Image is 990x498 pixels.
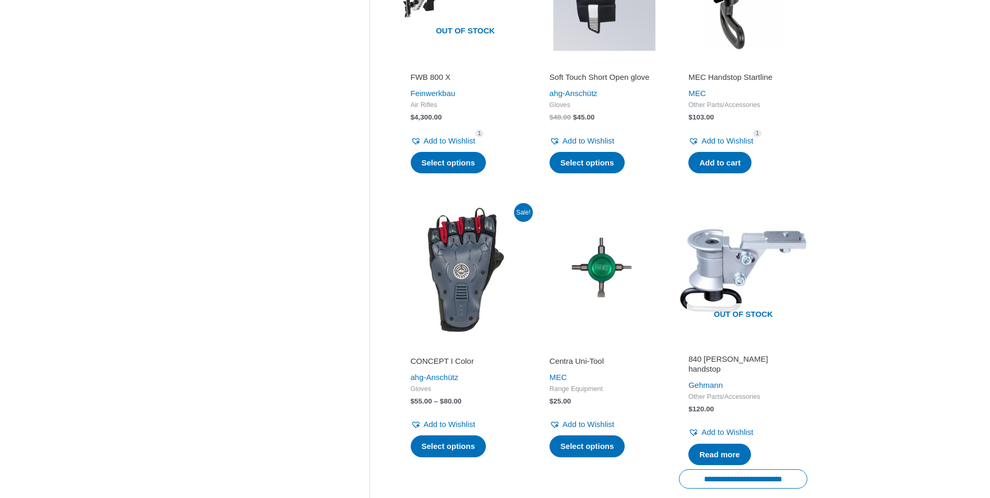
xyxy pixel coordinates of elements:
bdi: 55.00 [411,397,432,405]
span: Gloves [411,385,520,394]
a: Select options for “FWB 800 X” [411,152,486,174]
a: Add to Wishlist [411,417,475,432]
span: $ [688,113,693,121]
a: Add to Wishlist [688,425,753,440]
span: Add to Wishlist [563,420,614,429]
span: Air Rifles [411,101,520,110]
a: Add to cart: “MEC Handstop Startline” [688,152,752,174]
h2: Soft Touch Short Open glove [550,72,659,82]
h2: MEC Handstop Startline [688,72,798,82]
span: Sale! [514,203,533,222]
a: Feinwerkbau [411,89,456,98]
a: Gehmann [688,381,723,389]
a: MEC [550,373,567,382]
a: Out of stock [679,206,807,335]
span: $ [411,113,415,121]
h2: 840 [PERSON_NAME] handstop [688,354,798,374]
bdi: 45.00 [573,113,594,121]
span: Add to Wishlist [424,136,475,145]
iframe: Customer reviews powered by Trustpilot [411,341,520,354]
iframe: Customer reviews powered by Trustpilot [411,57,520,70]
span: $ [550,397,554,405]
a: Select options for “CONCEPT I Color” [411,435,486,457]
bdi: 25.00 [550,397,571,405]
span: Add to Wishlist [424,420,475,429]
a: MEC [688,89,706,98]
iframe: Customer reviews powered by Trustpilot [550,57,659,70]
bdi: 103.00 [688,113,714,121]
span: Other Parts/Accessories [688,393,798,401]
a: Add to Wishlist [411,134,475,148]
span: Other Parts/Accessories [688,101,798,110]
span: $ [440,397,444,405]
a: Select options for “Centra Uni-Tool” [550,435,625,457]
span: $ [550,113,554,121]
a: Centra Uni-Tool [550,356,659,370]
a: Soft Touch Short Open glove [550,72,659,86]
a: ahg-Anschütz [411,373,459,382]
span: $ [688,405,693,413]
span: Out of stock [409,20,522,44]
span: 1 [475,129,484,137]
a: 840 [PERSON_NAME] handstop [688,354,798,378]
bdi: 4,300.00 [411,113,442,121]
span: $ [573,113,577,121]
a: MEC Handstop Startline [688,72,798,86]
span: Add to Wishlist [701,136,753,145]
span: 1 [753,129,761,137]
span: Add to Wishlist [563,136,614,145]
a: Add to Wishlist [550,134,614,148]
iframe: Customer reviews powered by Trustpilot [550,341,659,354]
a: ahg-Anschütz [550,89,598,98]
a: Read more about “840 Gehmann handstop” [688,444,751,466]
span: Out of stock [687,303,800,327]
a: FWB 800 X [411,72,520,86]
h2: CONCEPT I Color [411,356,520,366]
img: Centra Uni-Tool [540,206,669,335]
img: 840 Gehmann handstop [679,206,807,335]
span: $ [411,397,415,405]
a: Add to Wishlist [688,134,753,148]
bdi: 120.00 [688,405,714,413]
iframe: Customer reviews powered by Trustpilot [688,57,798,70]
span: Add to Wishlist [701,428,753,436]
span: Gloves [550,101,659,110]
span: Range Equipment [550,385,659,394]
bdi: 80.00 [440,397,461,405]
h2: FWB 800 X [411,72,520,82]
a: CONCEPT I Color [411,356,520,370]
a: Add to Wishlist [550,417,614,432]
span: – [434,397,438,405]
bdi: 48.00 [550,113,571,121]
h2: Centra Uni-Tool [550,356,659,366]
iframe: Customer reviews powered by Trustpilot [688,341,798,354]
a: Select options for “Soft Touch Short Open glove” [550,152,625,174]
img: CONCEPT I Color ahg-glove [401,206,530,335]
